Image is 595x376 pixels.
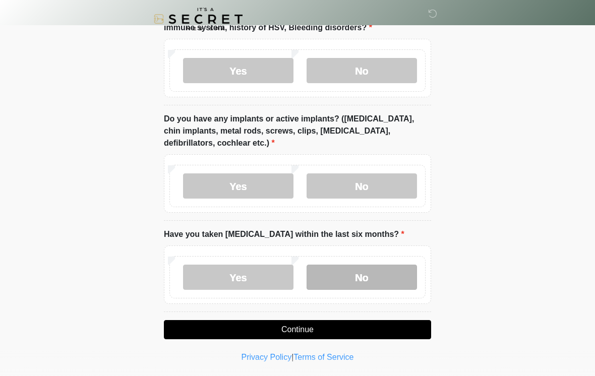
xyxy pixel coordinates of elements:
[183,265,293,290] label: Yes
[164,113,431,149] label: Do you have any implants or active implants? ([MEDICAL_DATA], chin implants, metal rods, screws, ...
[183,173,293,199] label: Yes
[183,58,293,83] label: Yes
[242,353,292,361] a: Privacy Policy
[291,353,293,361] a: |
[164,228,404,240] label: Have you taken [MEDICAL_DATA] within the last six months?
[154,8,243,30] img: It's A Secret Med Spa Logo
[307,58,417,83] label: No
[307,173,417,199] label: No
[164,320,431,339] button: Continue
[293,353,353,361] a: Terms of Service
[307,265,417,290] label: No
